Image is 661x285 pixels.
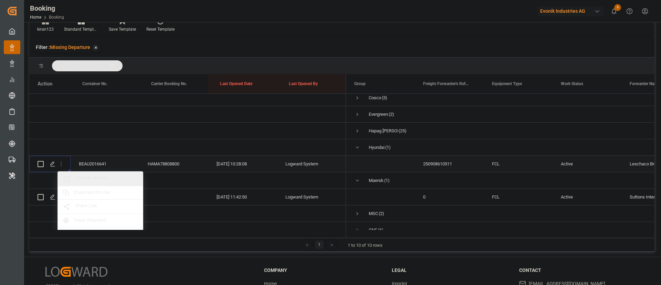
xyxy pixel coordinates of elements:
div: 0 [415,189,484,205]
button: Evonik Industries AG [537,4,606,18]
div: Active [553,156,621,172]
div: Press SPACE to select this row. [29,123,346,139]
span: (1) [384,173,390,189]
span: (2) [389,106,394,122]
div: Cosco [369,90,381,106]
span: Missing Departure [50,44,90,50]
img: Logward Logo [45,267,107,277]
div: Evonik Industries AG [537,6,604,16]
span: Equipment Type [492,81,522,86]
div: Press SPACE to select this row. [29,90,346,106]
span: 3 [614,4,621,11]
div: Press SPACE to select this row. [29,205,346,222]
div: Reset Template [146,26,175,32]
div: BEAU2016641 [71,156,139,172]
div: [DATE] 11:42:50 [208,189,277,205]
span: (6) [378,222,384,238]
span: Filter : [36,44,50,50]
span: Freight Forwarder's Reference No. [423,81,469,86]
span: (1) [385,140,391,155]
span: Last Opened Date [220,81,252,86]
h3: Contact [519,267,638,274]
div: Press SPACE to select this row. [29,139,346,156]
span: Carrier Short Name [68,63,105,69]
div: Press SPACE to select this row. [29,156,346,172]
div: Standard Templates [64,26,98,32]
div: 250908610511 [415,156,484,172]
div: Hyundai [369,140,385,155]
button: Help Center [622,3,637,19]
div: FCL [484,189,553,205]
span: (3) [382,90,387,106]
div: kiran123 [37,26,54,32]
span: Carrier Booking No. [151,81,187,86]
div: Action [38,81,52,87]
div: Press SPACE to select this row. [29,222,346,238]
div: Logward System [277,156,346,172]
span: Forwarder Name [630,81,660,86]
div: Press SPACE to select this row. [29,189,346,205]
div: Logward System [277,189,346,205]
span: Container No. [82,81,107,86]
span: Last Opened By [289,81,318,86]
div: Press SPACE to select this row. [29,172,346,189]
div: Evergreen [369,106,388,122]
a: Home [30,15,41,20]
div: FCL [484,156,553,172]
div: HAMA78808800 [139,156,208,172]
div: Save Template [109,26,136,32]
div: ONE [369,222,377,238]
div: 1 to 10 of 10 rows [348,242,382,249]
button: show 3 new notifications [606,3,622,19]
div: Booking [30,3,64,13]
span: Work Status [561,81,583,86]
div: Press SPACE to select this row. [29,106,346,123]
div: Active [553,189,621,205]
div: [DATE] 10:28:08 [208,156,277,172]
div: ✕ [93,45,98,51]
h3: Company [264,267,383,274]
h3: Legal [392,267,511,274]
div: Maersk [369,173,384,189]
div: MSC [369,206,378,222]
div: 1 [315,241,324,249]
span: (2) [379,206,384,222]
span: Group [354,81,366,86]
span: (25) [399,123,407,139]
div: Hapag [PERSON_NAME] [369,123,398,139]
